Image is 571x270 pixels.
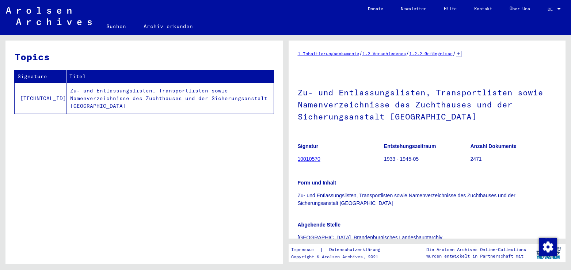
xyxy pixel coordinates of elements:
p: Copyright © Arolsen Archives, 2021 [291,254,389,260]
span: DE [548,7,556,12]
th: Titel [66,70,274,83]
td: Zu- und Entlassungslisten, Transportlisten sowie Namenverzeichnisse des Zuchthauses und der Siche... [66,83,274,114]
th: Signature [15,70,66,83]
a: Datenschutzerklärung [323,246,389,254]
img: yv_logo.png [535,244,562,262]
b: Entstehungszeitraum [384,143,436,149]
span: / [406,50,409,57]
span: / [359,50,362,57]
b: Abgebende Stelle [298,222,340,228]
img: Arolsen_neg.svg [6,7,92,25]
div: | [291,246,389,254]
span: / [453,50,456,57]
p: 2471 [470,155,556,163]
a: 1.2 Verschiedenes [362,51,406,56]
p: Zu- und Entlassungslisten, Transportlisten sowie Namenverzeichnisse des Zuchthauses und der Siche... [298,192,557,207]
b: Signatur [298,143,319,149]
h3: Topics [15,50,273,64]
a: Archiv erkunden [135,18,202,35]
a: Suchen [98,18,135,35]
p: [GEOGRAPHIC_DATA], Brandenburgisches Landeshauptarchiv [298,234,557,242]
p: wurden entwickelt in Partnerschaft mit [426,253,526,259]
a: 10010570 [298,156,320,162]
td: [TECHNICAL_ID] [15,83,66,114]
a: 1 Inhaftierungsdokumente [298,51,359,56]
a: 1.2.2 Gefängnisse [409,51,453,56]
p: Die Arolsen Archives Online-Collections [426,246,526,253]
p: 1933 - 1945-05 [384,155,470,163]
img: Zustimmung ändern [539,238,557,256]
b: Anzahl Dokumente [470,143,516,149]
b: Form und Inhalt [298,180,336,186]
a: Impressum [291,246,320,254]
h1: Zu- und Entlassungslisten, Transportlisten sowie Namenverzeichnisse des Zuchthauses und der Siche... [298,76,557,132]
